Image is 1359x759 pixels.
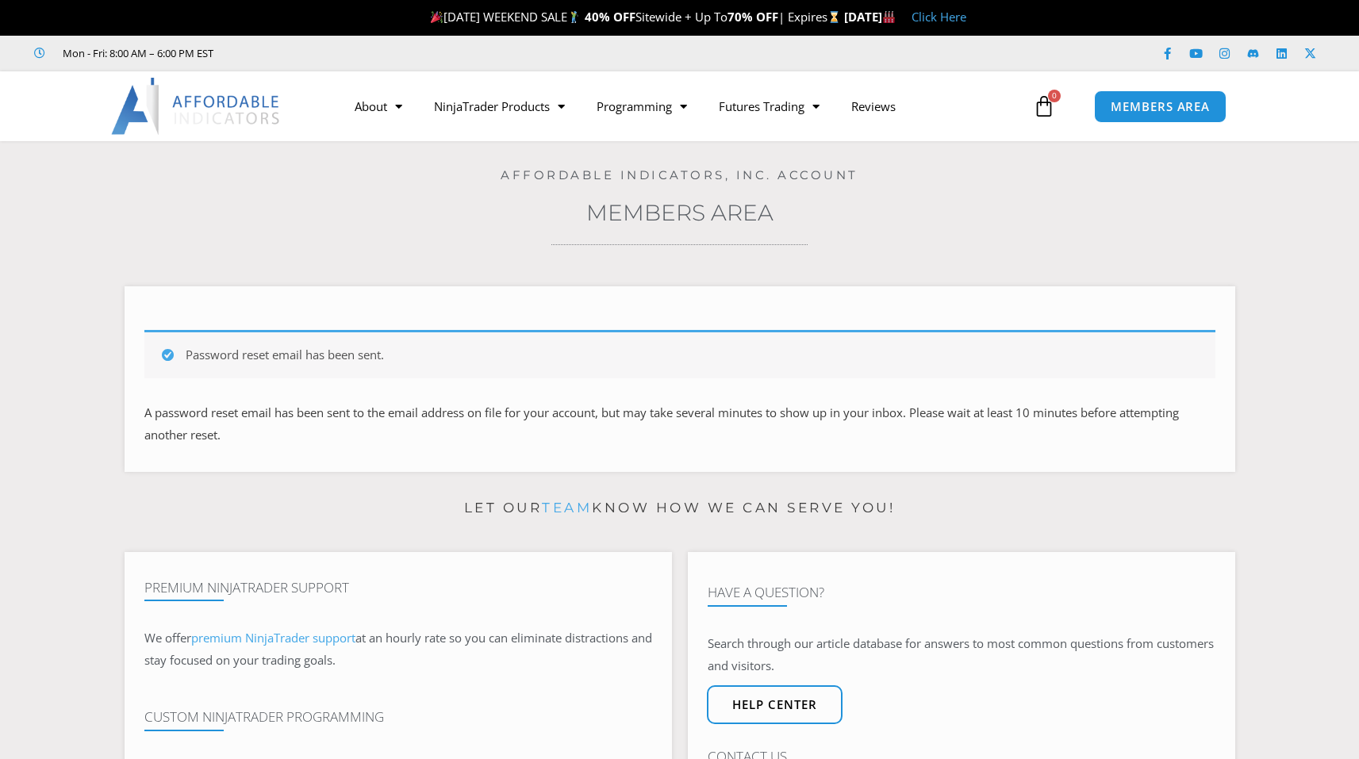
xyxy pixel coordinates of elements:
[1009,83,1079,129] a: 0
[581,88,703,125] a: Programming
[703,88,835,125] a: Futures Trading
[111,78,282,135] img: LogoAI | Affordable Indicators – NinjaTrader
[727,9,778,25] strong: 70% OFF
[144,402,1215,447] p: A password reset email has been sent to the email address on file for your account, but may take ...
[835,88,912,125] a: Reviews
[883,11,895,23] img: 🏭
[708,633,1215,677] p: Search through our article database for answers to most common questions from customers and visit...
[418,88,581,125] a: NinjaTrader Products
[844,9,896,25] strong: [DATE]
[828,11,840,23] img: ⌛
[585,9,635,25] strong: 40% OFF
[144,709,652,725] h4: Custom NinjaTrader Programming
[1111,101,1210,113] span: MEMBERS AREA
[144,630,191,646] span: We offer
[568,11,580,23] img: 🏌️‍♂️
[191,630,355,646] a: premium NinjaTrader support
[542,500,592,516] a: team
[427,9,843,25] span: [DATE] WEEKEND SALE Sitewide + Up To | Expires
[1048,90,1061,102] span: 0
[339,88,418,125] a: About
[236,45,474,61] iframe: Customer reviews powered by Trustpilot
[144,630,652,668] span: at an hourly rate so you can eliminate distractions and stay focused on your trading goals.
[431,11,443,23] img: 🎉
[144,580,652,596] h4: Premium NinjaTrader Support
[708,585,1215,600] h4: Have A Question?
[586,199,774,226] a: Members Area
[125,496,1235,521] p: Let our know how we can serve you!
[707,685,843,724] a: Help center
[59,44,213,63] span: Mon - Fri: 8:00 AM – 6:00 PM EST
[144,330,1215,378] div: Password reset email has been sent.
[1094,90,1227,123] a: MEMBERS AREA
[732,699,817,711] span: Help center
[339,88,1029,125] nav: Menu
[501,167,858,182] a: Affordable Indicators, Inc. Account
[912,9,966,25] a: Click Here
